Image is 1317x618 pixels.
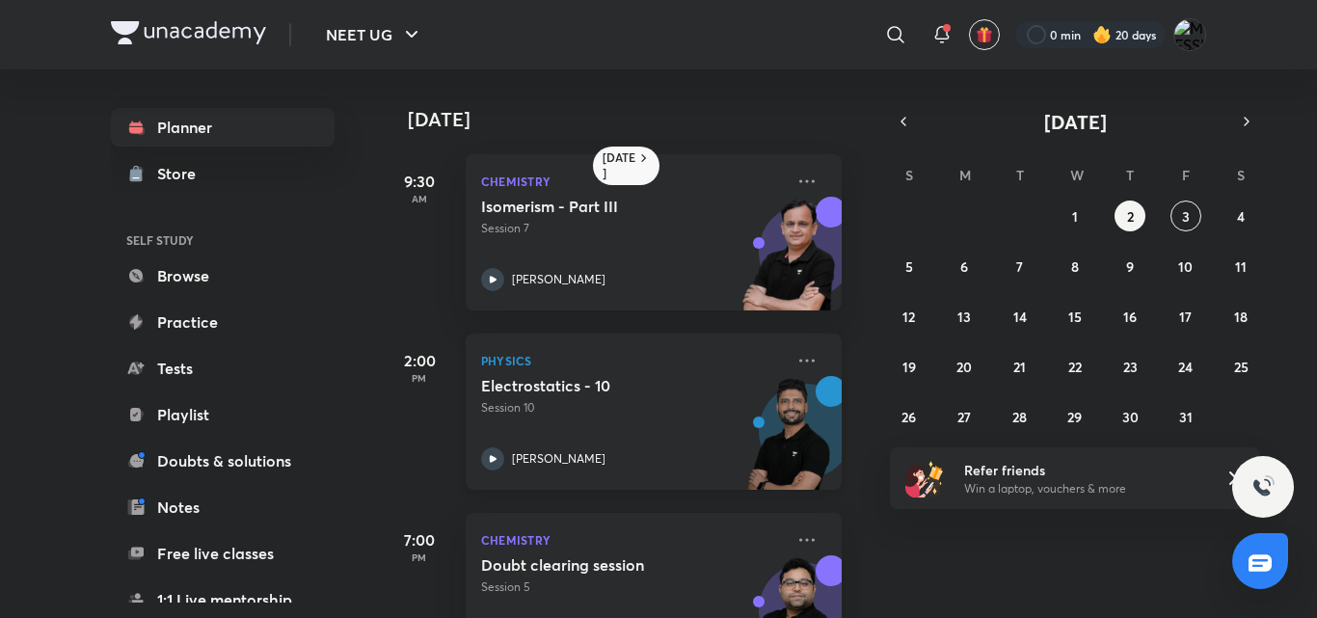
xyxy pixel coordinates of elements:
[1179,308,1192,326] abbr: October 17, 2025
[905,166,913,184] abbr: Sunday
[1071,257,1079,276] abbr: October 8, 2025
[111,488,335,526] a: Notes
[1126,257,1134,276] abbr: October 9, 2025
[976,26,993,43] img: avatar
[381,349,458,372] h5: 2:00
[894,401,925,432] button: October 26, 2025
[1182,207,1190,226] abbr: October 3, 2025
[1060,301,1090,332] button: October 15, 2025
[111,349,335,388] a: Tests
[1067,408,1082,426] abbr: October 29, 2025
[949,251,980,282] button: October 6, 2025
[949,351,980,382] button: October 20, 2025
[1092,25,1112,44] img: streak
[1225,301,1256,332] button: October 18, 2025
[917,108,1233,135] button: [DATE]
[1060,401,1090,432] button: October 29, 2025
[1235,257,1247,276] abbr: October 11, 2025
[603,150,636,181] h6: [DATE]
[1123,308,1137,326] abbr: October 16, 2025
[1173,18,1206,51] img: MESSI
[481,220,784,237] p: Session 7
[1182,166,1190,184] abbr: Friday
[1170,201,1201,231] button: October 3, 2025
[1060,201,1090,231] button: October 1, 2025
[902,358,916,376] abbr: October 19, 2025
[111,395,335,434] a: Playlist
[1251,475,1275,498] img: ttu
[381,372,458,384] p: PM
[481,349,784,372] p: Physics
[964,460,1201,480] h6: Refer friends
[1237,207,1245,226] abbr: October 4, 2025
[1170,301,1201,332] button: October 17, 2025
[736,197,842,330] img: unacademy
[1005,301,1035,332] button: October 14, 2025
[1115,401,1145,432] button: October 30, 2025
[905,459,944,497] img: referral
[111,256,335,295] a: Browse
[957,408,971,426] abbr: October 27, 2025
[157,162,207,185] div: Store
[1234,308,1248,326] abbr: October 18, 2025
[381,551,458,563] p: PM
[481,399,784,416] p: Session 10
[736,376,842,509] img: unacademy
[1225,351,1256,382] button: October 25, 2025
[481,578,784,596] p: Session 5
[381,528,458,551] h5: 7:00
[905,257,913,276] abbr: October 5, 2025
[1060,351,1090,382] button: October 22, 2025
[894,351,925,382] button: October 19, 2025
[408,108,861,131] h4: [DATE]
[1170,351,1201,382] button: October 24, 2025
[481,197,721,216] h5: Isomerism - Part III
[1005,401,1035,432] button: October 28, 2025
[111,21,266,44] img: Company Logo
[1013,358,1026,376] abbr: October 21, 2025
[901,408,916,426] abbr: October 26, 2025
[111,21,266,49] a: Company Logo
[111,224,335,256] h6: SELF STUDY
[1126,166,1134,184] abbr: Thursday
[1068,308,1082,326] abbr: October 15, 2025
[1115,251,1145,282] button: October 9, 2025
[381,170,458,193] h5: 9:30
[512,450,605,468] p: [PERSON_NAME]
[894,301,925,332] button: October 12, 2025
[512,271,605,288] p: [PERSON_NAME]
[1060,251,1090,282] button: October 8, 2025
[964,480,1201,497] p: Win a laptop, vouchers & more
[1005,251,1035,282] button: October 7, 2025
[1178,257,1193,276] abbr: October 10, 2025
[111,534,335,573] a: Free live classes
[902,308,915,326] abbr: October 12, 2025
[1179,408,1193,426] abbr: October 31, 2025
[1170,251,1201,282] button: October 10, 2025
[1016,166,1024,184] abbr: Tuesday
[894,251,925,282] button: October 5, 2025
[949,401,980,432] button: October 27, 2025
[1115,351,1145,382] button: October 23, 2025
[1122,408,1139,426] abbr: October 30, 2025
[111,442,335,480] a: Doubts & solutions
[1123,358,1138,376] abbr: October 23, 2025
[481,170,784,193] p: Chemistry
[1115,301,1145,332] button: October 16, 2025
[1068,358,1082,376] abbr: October 22, 2025
[1070,166,1084,184] abbr: Wednesday
[949,301,980,332] button: October 13, 2025
[1170,401,1201,432] button: October 31, 2025
[1005,351,1035,382] button: October 21, 2025
[381,193,458,204] p: AM
[957,308,971,326] abbr: October 13, 2025
[111,108,335,147] a: Planner
[1072,207,1078,226] abbr: October 1, 2025
[959,166,971,184] abbr: Monday
[481,555,721,575] h5: Doubt clearing session
[1016,257,1023,276] abbr: October 7, 2025
[1225,201,1256,231] button: October 4, 2025
[1044,109,1107,135] span: [DATE]
[1013,308,1027,326] abbr: October 14, 2025
[1012,408,1027,426] abbr: October 28, 2025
